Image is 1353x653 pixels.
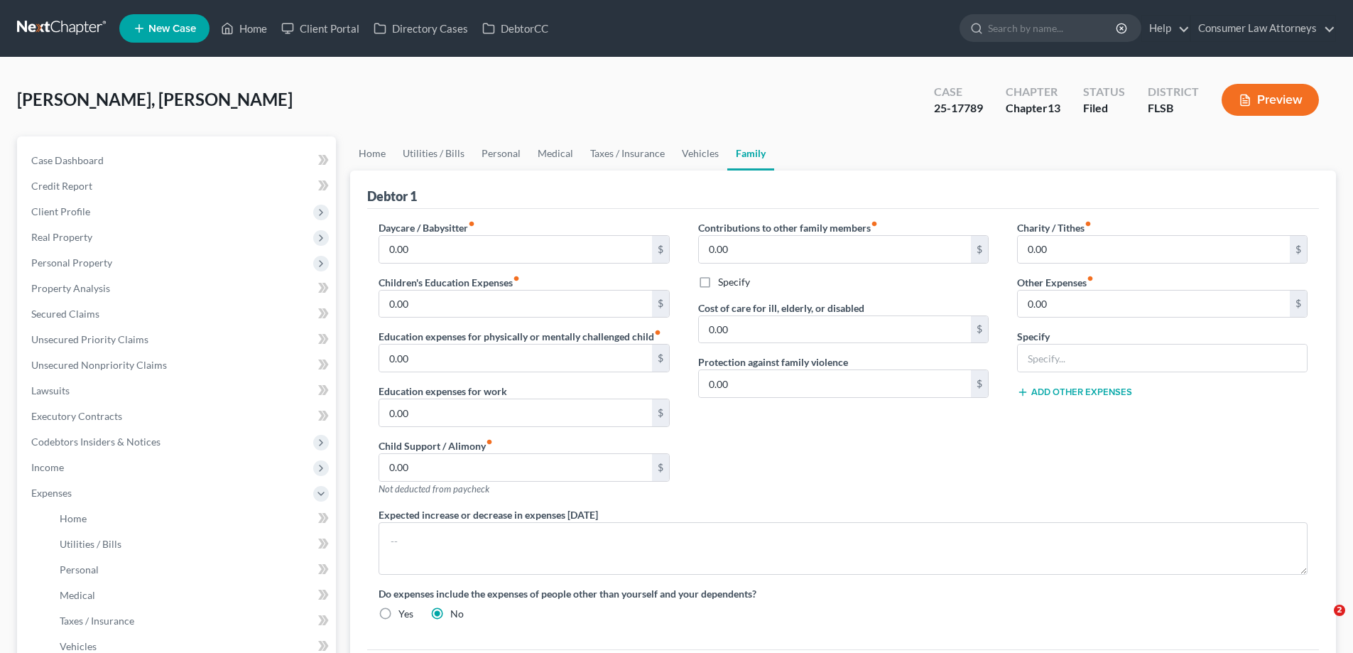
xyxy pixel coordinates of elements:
a: Property Analysis [20,276,336,301]
div: FLSB [1148,100,1199,117]
div: $ [652,399,669,426]
div: $ [971,316,988,343]
label: Expected increase or decrease in expenses [DATE] [379,507,598,522]
span: Client Profile [31,205,90,217]
a: Credit Report [20,173,336,199]
input: -- [379,236,651,263]
div: Case [934,84,983,100]
div: 25-17789 [934,100,983,117]
a: Secured Claims [20,301,336,327]
a: Utilities / Bills [394,136,473,171]
span: Real Property [31,231,92,243]
input: -- [379,291,651,318]
a: Medical [48,583,336,608]
span: Not deducted from paycheck [379,483,489,495]
span: Secured Claims [31,308,99,320]
a: Family [727,136,774,171]
label: Children's Education Expenses [379,275,520,290]
i: fiber_manual_record [486,438,493,446]
span: Utilities / Bills [60,538,121,550]
div: Chapter [1006,100,1060,117]
iframe: Intercom live chat [1305,605,1339,639]
div: Debtor 1 [367,188,417,205]
label: Charity / Tithes [1017,220,1092,235]
label: No [450,607,464,621]
span: Unsecured Priority Claims [31,333,148,345]
i: fiber_manual_record [871,220,878,227]
span: Property Analysis [31,282,110,294]
span: 13 [1048,101,1060,114]
span: Codebtors Insiders & Notices [31,436,161,448]
div: Filed [1083,100,1125,117]
div: Chapter [1006,84,1060,100]
span: Expenses [31,487,72,499]
div: $ [652,345,669,372]
label: Specify [718,275,750,289]
a: Help [1142,16,1190,41]
a: Home [214,16,274,41]
a: Home [48,506,336,531]
span: Medical [60,589,95,601]
span: New Case [148,23,196,34]
span: Income [31,461,64,473]
i: fiber_manual_record [654,329,661,336]
label: Protection against family violence [698,355,848,369]
a: Executory Contracts [20,404,336,429]
input: -- [379,345,651,372]
a: Consumer Law Attorneys [1191,16,1335,41]
input: -- [379,399,651,426]
label: Cost of care for ill, elderly, or disabled [698,301,864,315]
span: Executory Contracts [31,410,122,422]
i: fiber_manual_record [1087,275,1094,282]
label: Do expenses include the expenses of people other than yourself and your dependents? [379,586,1308,601]
span: Credit Report [31,180,92,192]
span: Case Dashboard [31,154,104,166]
label: Education expenses for work [379,384,507,399]
input: -- [1018,236,1290,263]
div: $ [1290,291,1307,318]
a: Taxes / Insurance [582,136,673,171]
label: Child Support / Alimony [379,438,493,453]
input: -- [699,236,971,263]
label: Daycare / Babysitter [379,220,475,235]
a: Case Dashboard [20,148,336,173]
div: Status [1083,84,1125,100]
a: Home [350,136,394,171]
input: Search by name... [988,15,1118,41]
i: fiber_manual_record [513,275,520,282]
a: Personal [48,557,336,583]
a: Unsecured Priority Claims [20,327,336,352]
span: Home [60,512,87,524]
div: $ [1290,236,1307,263]
a: Medical [529,136,582,171]
button: Preview [1222,84,1319,116]
label: Specify [1017,329,1050,344]
span: Taxes / Insurance [60,615,134,627]
a: Vehicles [673,136,727,171]
div: $ [652,291,669,318]
i: fiber_manual_record [1085,220,1092,227]
label: Yes [398,607,413,621]
a: DebtorCC [475,16,555,41]
a: Client Portal [274,16,366,41]
a: Personal [473,136,529,171]
span: Unsecured Nonpriority Claims [31,359,167,371]
span: [PERSON_NAME], [PERSON_NAME] [17,89,293,109]
div: District [1148,84,1199,100]
span: Personal [60,563,99,576]
div: $ [652,236,669,263]
span: Personal Property [31,257,112,269]
span: Vehicles [60,640,97,652]
input: -- [1018,291,1290,318]
input: Specify... [1018,345,1307,372]
div: $ [971,370,988,397]
button: Add Other Expenses [1017,387,1132,398]
a: Lawsuits [20,378,336,404]
a: Utilities / Bills [48,531,336,557]
input: -- [699,316,971,343]
input: -- [379,454,651,481]
span: Lawsuits [31,384,70,396]
div: $ [971,236,988,263]
input: -- [699,370,971,397]
a: Taxes / Insurance [48,608,336,634]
